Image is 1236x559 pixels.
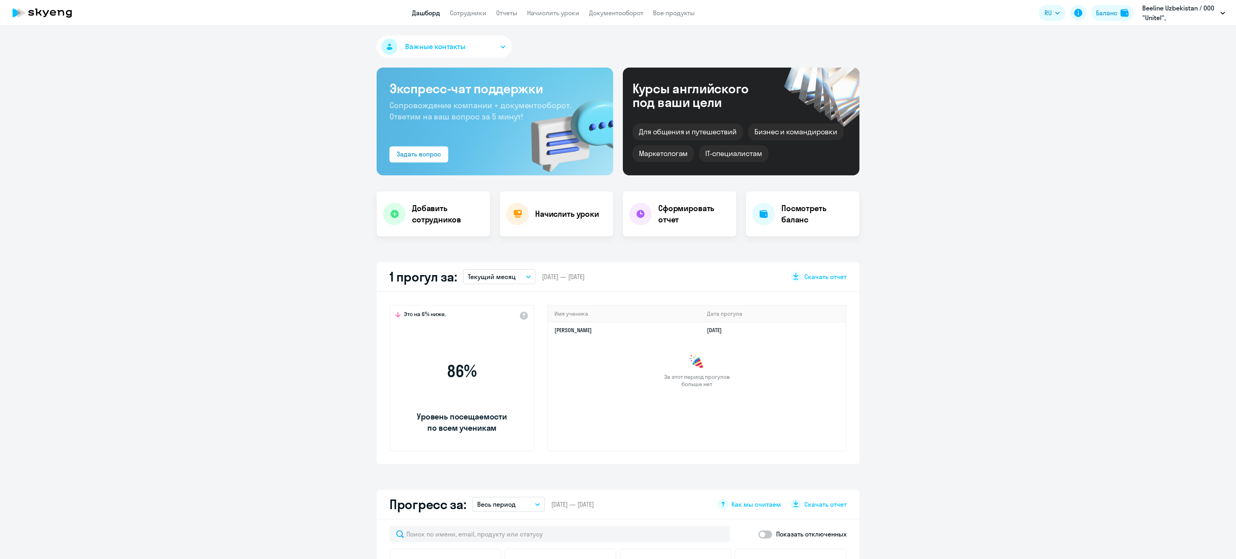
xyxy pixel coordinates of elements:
a: Все продукты [653,9,695,17]
a: Дашборд [412,9,440,17]
input: Поиск по имени, email, продукту или статусу [389,526,730,542]
a: Начислить уроки [527,9,579,17]
button: Весь период [472,497,545,512]
button: Важные контакты [377,35,512,58]
div: Баланс [1096,8,1117,18]
span: За этот период прогулов больше нет [663,373,731,388]
p: Текущий месяц [468,272,516,282]
h4: Сформировать отчет [658,203,730,225]
a: Сотрудники [450,9,486,17]
p: Весь период [477,499,516,509]
span: 86 % [416,362,508,381]
button: Текущий месяц [463,269,536,284]
a: [DATE] [707,327,728,334]
span: RU [1044,8,1052,18]
div: Маркетологам [632,145,694,162]
h4: Добавить сотрудников [412,203,484,225]
a: Отчеты [496,9,517,17]
h2: Прогресс за: [389,496,466,512]
a: Документооборот [589,9,643,17]
button: Задать вопрос [389,146,448,162]
th: Имя ученика [548,306,700,322]
div: Для общения и путешествий [632,123,743,140]
div: Бизнес и командировки [748,123,844,140]
div: IT-специалистам [699,145,768,162]
img: bg-img [519,85,613,175]
img: balance [1121,9,1129,17]
span: Как мы считаем [731,500,781,509]
a: [PERSON_NAME] [554,327,592,334]
span: Уровень посещаемости по всем ученикам [416,411,508,434]
button: Балансbalance [1091,5,1133,21]
span: Важные контакты [405,41,466,52]
span: Скачать отчет [804,272,847,281]
th: Дата прогула [700,306,846,322]
p: Beeline Uzbekistan / ООО "Unitel", [GEOGRAPHIC_DATA] [1142,3,1217,23]
h3: Экспресс-чат поддержки [389,80,600,97]
div: Курсы английского под ваши цели [632,82,770,109]
p: Показать отключенных [776,529,847,539]
span: [DATE] — [DATE] [551,500,594,509]
div: Задать вопрос [397,149,441,159]
span: Сопровождение компании + документооборот. Ответим на ваш вопрос за 5 минут! [389,100,571,121]
button: RU [1039,5,1065,21]
h4: Посмотреть баланс [781,203,853,225]
span: Скачать отчет [804,500,847,509]
span: [DATE] — [DATE] [542,272,585,281]
button: Beeline Uzbekistan / ООО "Unitel", [GEOGRAPHIC_DATA] [1138,3,1229,23]
h4: Начислить уроки [535,208,599,220]
h2: 1 прогул за: [389,269,457,285]
img: congrats [689,354,705,370]
span: Это на 6% ниже, [404,310,446,320]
